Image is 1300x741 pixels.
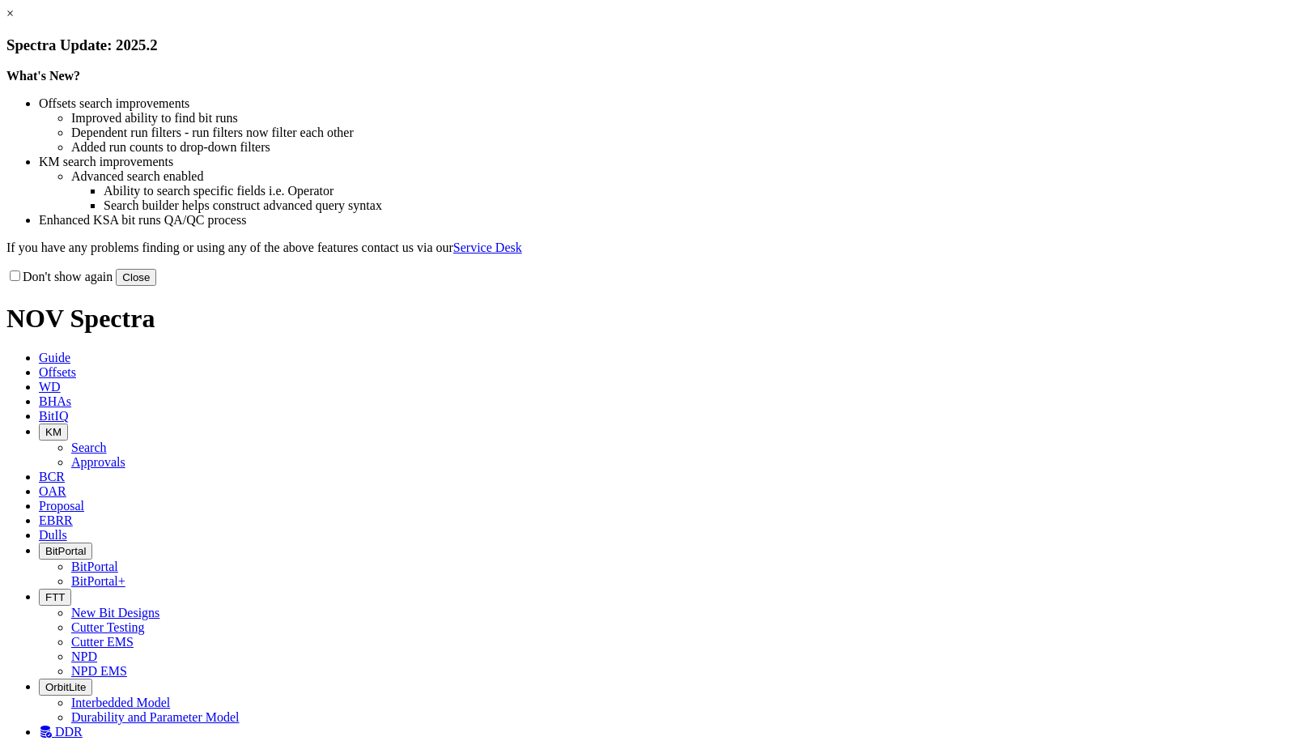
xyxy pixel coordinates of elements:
[10,270,20,281] input: Don't show again
[39,513,73,527] span: EBRR
[71,710,240,724] a: Durability and Parameter Model
[71,606,159,620] a: New Bit Designs
[71,126,1294,140] li: Dependent run filters - run filters now filter each other
[55,725,83,739] span: DDR
[39,213,1294,228] li: Enhanced KSA bit runs QA/QC process
[104,198,1294,213] li: Search builder helps construct advanced query syntax
[71,169,1294,184] li: Advanced search enabled
[453,241,522,254] a: Service Desk
[71,140,1294,155] li: Added run counts to drop-down filters
[6,69,80,83] strong: What's New?
[116,269,156,286] button: Close
[71,620,145,634] a: Cutter Testing
[39,394,71,408] span: BHAs
[39,499,84,513] span: Proposal
[71,635,134,649] a: Cutter EMS
[39,155,1294,169] li: KM search improvements
[39,380,61,394] span: WD
[71,560,118,573] a: BitPortal
[6,270,113,283] label: Don't show again
[39,96,1294,111] li: Offsets search improvements
[45,591,65,603] span: FTT
[6,304,1294,334] h1: NOV Spectra
[39,351,70,364] span: Guide
[104,184,1294,198] li: Ability to search specific fields i.e. Operator
[71,574,125,588] a: BitPortal+
[71,441,107,454] a: Search
[45,681,86,693] span: OrbitLite
[71,649,97,663] a: NPD
[39,409,68,423] span: BitIQ
[6,6,14,20] a: ×
[39,470,65,483] span: BCR
[6,36,1294,54] h3: Spectra Update: 2025.2
[45,545,86,557] span: BitPortal
[39,528,67,542] span: Dulls
[39,484,66,498] span: OAR
[45,426,62,438] span: KM
[71,111,1294,126] li: Improved ability to find bit runs
[39,365,76,379] span: Offsets
[71,455,125,469] a: Approvals
[71,664,127,678] a: NPD EMS
[71,696,170,709] a: Interbedded Model
[6,241,1294,255] p: If you have any problems finding or using any of the above features contact us via our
